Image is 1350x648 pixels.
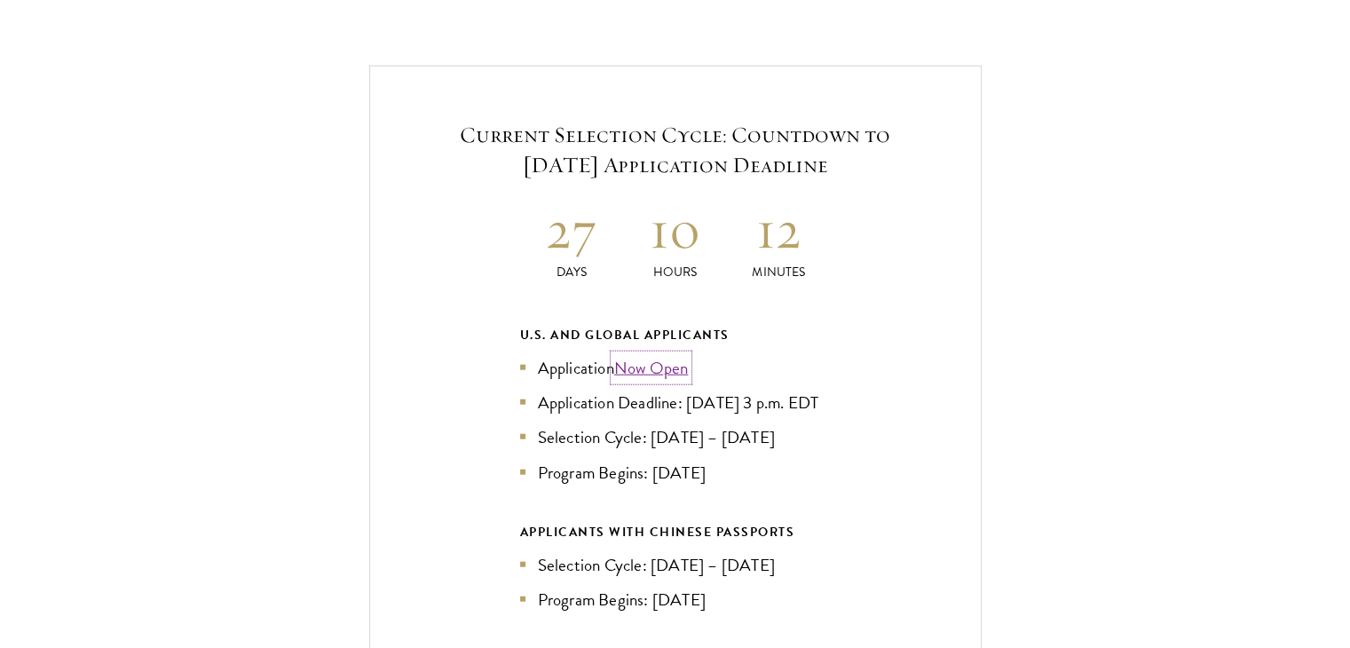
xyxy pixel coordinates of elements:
[520,424,831,450] li: Selection Cycle: [DATE] – [DATE]
[520,355,831,381] li: Application
[614,355,689,381] a: Now Open
[520,390,831,415] li: Application Deadline: [DATE] 3 p.m. EDT
[520,552,831,578] li: Selection Cycle: [DATE] – [DATE]
[520,196,624,263] h2: 27
[520,263,624,281] p: Days
[520,521,831,543] div: APPLICANTS WITH CHINESE PASSPORTS
[520,587,831,612] li: Program Begins: [DATE]
[727,196,831,263] h2: 12
[623,196,727,263] h2: 10
[623,263,727,281] p: Hours
[520,324,831,346] div: U.S. and Global Applicants
[727,263,831,281] p: Minutes
[423,120,928,180] h5: Current Selection Cycle: Countdown to [DATE] Application Deadline
[520,460,831,486] li: Program Begins: [DATE]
